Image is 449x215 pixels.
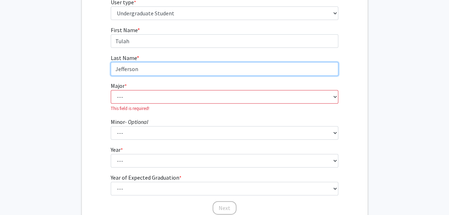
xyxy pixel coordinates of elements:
label: Major [111,81,127,90]
label: Year [111,145,123,154]
label: Minor [111,117,148,126]
button: Next [213,201,236,215]
span: Last Name [111,54,137,61]
i: - Optional [125,118,148,125]
span: First Name [111,26,138,34]
p: This field is required! [111,105,338,112]
label: Year of Expected Graduation [111,173,181,182]
iframe: Chat [5,183,30,210]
